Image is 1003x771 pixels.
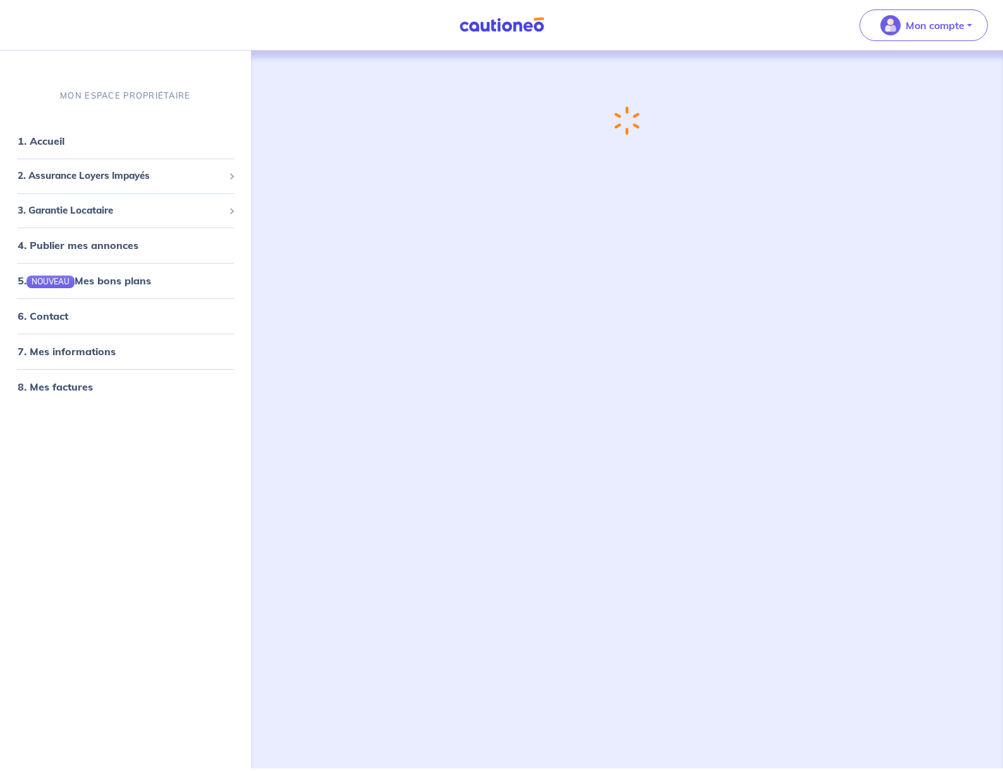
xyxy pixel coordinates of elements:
a: 1. Accueil [18,135,64,147]
img: loading-spinner [609,104,645,138]
div: 5.NOUVEAUMes bons plans [5,268,246,293]
div: 8. Mes factures [5,374,246,399]
div: 7. Mes informations [5,339,246,364]
div: 4. Publier mes annonces [5,233,246,258]
a: 8. Mes factures [18,380,93,393]
p: Mon compte [906,18,964,33]
span: 3. Garantie Locataire [18,203,224,218]
div: 6. Contact [5,303,246,329]
a: 7. Mes informations [18,345,116,358]
a: 5.NOUVEAUMes bons plans [18,274,151,287]
img: illu_account_valid_menu.svg [880,15,901,35]
span: 2. Assurance Loyers Impayés [18,169,224,183]
img: Cautioneo [454,17,549,33]
a: 6. Contact [18,310,68,322]
p: MON ESPACE PROPRIÉTAIRE [60,90,190,102]
div: 1. Accueil [5,128,246,154]
button: illu_account_valid_menu.svgMon compte [860,9,988,41]
div: 2. Assurance Loyers Impayés [5,164,246,188]
div: 3. Garantie Locataire [5,198,246,223]
a: 4. Publier mes annonces [18,239,138,252]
